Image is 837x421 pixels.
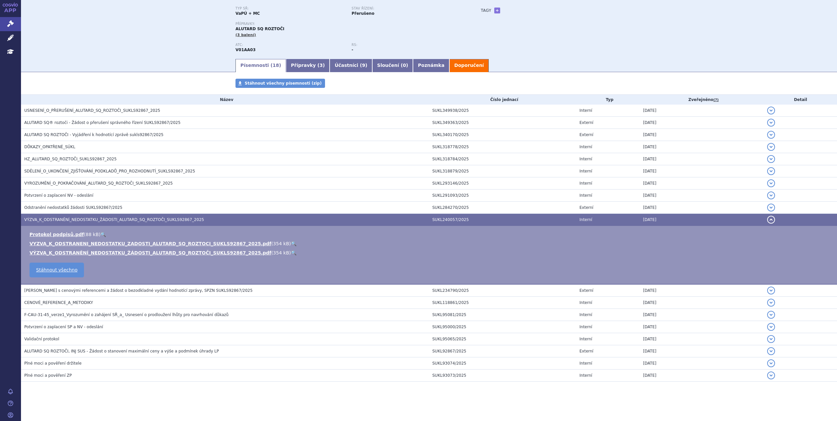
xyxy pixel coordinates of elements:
[273,63,279,68] span: 18
[429,345,576,357] td: SUKL92867/2025
[713,98,719,102] abbr: (?)
[21,95,429,105] th: Název
[429,165,576,177] td: SUKL318879/2025
[767,299,775,307] button: detail
[481,7,491,14] h3: Tagy
[429,214,576,226] td: SUKL240057/2025
[24,373,72,378] span: Plné moci a pověření ZP
[24,217,204,222] span: VÝZVA_K_ODSTRANĚNÍ_NEDOSTATKU_ŽÁDOSTI_ALUTARD_SQ_ROZTOČI_SUKLS92867_2025
[235,7,345,10] p: Typ SŘ:
[767,359,775,367] button: detail
[330,59,372,72] a: Účastníci (9)
[429,129,576,141] td: SUKL340170/2025
[235,59,286,72] a: Písemnosti (18)
[580,300,592,305] span: Interní
[24,205,122,210] span: Odstranění nedostatků žádosti SUKLS92867/2025
[580,145,592,149] span: Interní
[449,59,489,72] a: Doporučení
[767,179,775,187] button: detail
[640,284,764,297] td: [DATE]
[235,79,325,88] a: Stáhnout všechny písemnosti (zip)
[429,321,576,333] td: SUKL95000/2025
[429,95,576,105] th: Číslo jednací
[429,190,576,202] td: SUKL291093/2025
[767,371,775,379] button: detail
[24,145,75,149] span: DŮKAZY_OPATŘENÉ_SÚKL
[429,284,576,297] td: SUKL234790/2025
[767,204,775,211] button: detail
[273,250,289,255] span: 354 kB
[580,181,592,186] span: Interní
[767,335,775,343] button: detail
[580,193,592,198] span: Interní
[30,250,271,255] a: VÝZVA_K_ODSTRANĚNÍ_NEDOSTATKU_ŽÁDOSTI_ALUTARD_SQ_ROZTOČI_SUKLS92867_2025.pdf
[640,345,764,357] td: [DATE]
[30,232,84,237] a: Protokol podpisů.pdf
[352,7,461,10] p: Stav řízení:
[640,177,764,190] td: [DATE]
[640,117,764,129] td: [DATE]
[640,321,764,333] td: [DATE]
[580,169,592,173] span: Interní
[30,240,830,247] li: ( )
[24,361,82,366] span: Plné moci a pověření držitele
[767,107,775,114] button: detail
[640,129,764,141] td: [DATE]
[640,297,764,309] td: [DATE]
[767,216,775,224] button: detail
[429,202,576,214] td: SUKL284270/2025
[580,325,592,329] span: Interní
[429,153,576,165] td: SUKL318784/2025
[86,232,99,237] span: 88 kB
[580,312,592,317] span: Interní
[767,311,775,319] button: detail
[24,108,160,113] span: USNESENÍ_O_PŘERUŠENÍ_ALUTARD_SQ_ROZTOČI_SUKLS92867_2025
[235,33,256,37] span: (3 balení)
[580,157,592,161] span: Interní
[767,287,775,294] button: detail
[576,95,640,105] th: Typ
[413,59,449,72] a: Poznámka
[580,132,593,137] span: Externí
[319,63,323,68] span: 3
[352,43,461,47] p: RS:
[24,181,173,186] span: VYROZUMĚNÍ_O_POKRAČOVÁNÍ_ALUTARD_SQ_ROZTOČI_SUKLS92867_2025
[291,250,296,255] a: 🔍
[429,117,576,129] td: SUKL349363/2025
[24,157,117,161] span: HZ_ALUTARD_SQ_ROZTOČI_SUKLS92867_2025
[235,11,260,16] strong: VaPÚ + MC
[24,337,59,341] span: Validační protokol
[372,59,413,72] a: Sloučení (0)
[767,167,775,175] button: detail
[767,119,775,127] button: detail
[30,263,84,277] a: Stáhnout všechno
[580,108,592,113] span: Interní
[30,250,830,256] li: ( )
[580,217,592,222] span: Interní
[767,155,775,163] button: detail
[429,297,576,309] td: SUKL118861/2025
[640,333,764,345] td: [DATE]
[286,59,330,72] a: Přípravky (3)
[580,337,592,341] span: Interní
[291,241,296,246] a: 🔍
[429,370,576,382] td: SUKL93073/2025
[429,309,576,321] td: SUKL95081/2025
[24,300,93,305] span: CENOVÉ_REFERENCE_A_METODIKY
[580,349,593,353] span: Externí
[352,48,353,52] strong: -
[30,231,830,238] li: ( )
[640,370,764,382] td: [DATE]
[767,143,775,151] button: detail
[640,309,764,321] td: [DATE]
[245,81,322,86] span: Stáhnout všechny písemnosti (zip)
[494,8,500,13] a: +
[273,241,289,246] span: 354 kB
[429,141,576,153] td: SUKL318778/2025
[362,63,365,68] span: 9
[580,205,593,210] span: Externí
[429,333,576,345] td: SUKL95065/2025
[767,131,775,139] button: detail
[640,202,764,214] td: [DATE]
[403,63,406,68] span: 0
